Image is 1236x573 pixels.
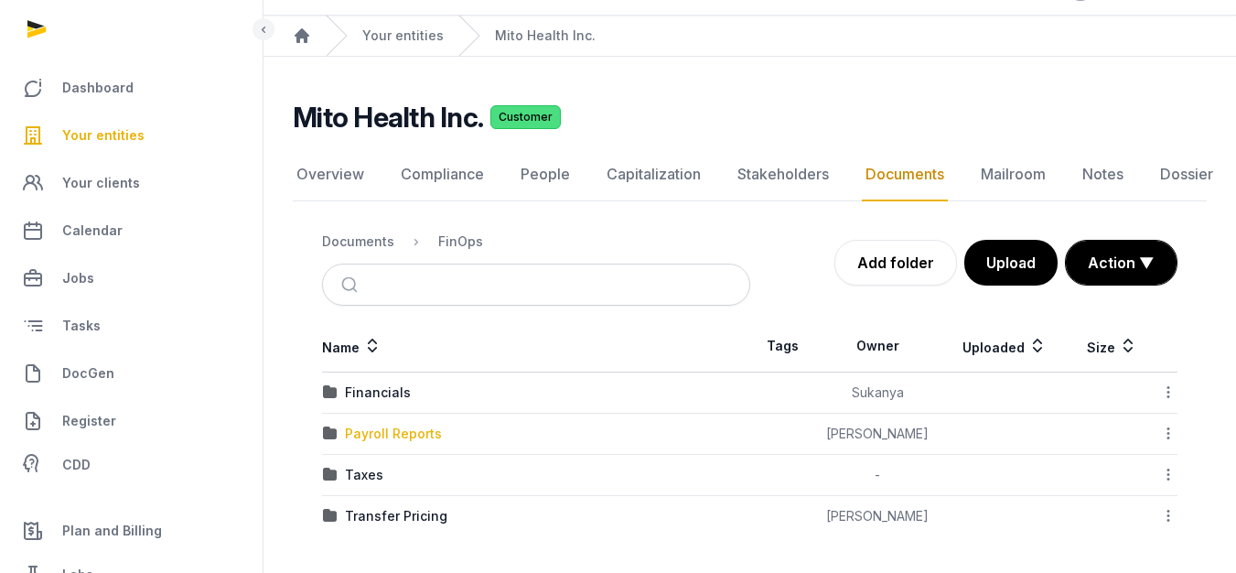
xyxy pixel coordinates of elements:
[1066,241,1177,285] button: Action ▼
[1156,148,1217,201] a: Dossier
[15,161,248,205] a: Your clients
[815,414,940,455] td: [PERSON_NAME]
[322,220,750,264] nav: Breadcrumb
[293,148,368,201] a: Overview
[438,232,483,251] div: FinOps
[362,27,444,45] a: Your entities
[15,209,248,253] a: Calendar
[15,66,248,110] a: Dashboard
[862,148,948,201] a: Documents
[15,114,248,157] a: Your entities
[977,148,1049,201] a: Mailroom
[750,320,815,373] th: Tags
[15,256,248,300] a: Jobs
[1079,148,1127,201] a: Notes
[345,507,447,525] div: Transfer Pricing
[517,148,574,201] a: People
[322,232,394,251] div: Documents
[322,320,750,373] th: Name
[940,320,1069,373] th: Uploaded
[323,468,338,482] img: folder.svg
[345,466,383,484] div: Taxes
[815,320,940,373] th: Owner
[293,101,483,134] h2: Mito Health Inc.
[397,148,488,201] a: Compliance
[62,362,114,384] span: DocGen
[15,399,248,443] a: Register
[495,27,596,45] a: Mito Health Inc.
[323,427,338,441] img: folder.svg
[62,124,145,146] span: Your entities
[323,385,338,400] img: folder.svg
[15,509,248,553] a: Plan and Billing
[62,77,134,99] span: Dashboard
[345,384,411,402] div: Financials
[62,520,162,542] span: Plan and Billing
[330,265,373,305] button: Submit
[293,148,1207,201] nav: Tabs
[734,148,833,201] a: Stakeholders
[62,220,123,242] span: Calendar
[964,240,1058,286] button: Upload
[62,172,140,194] span: Your clients
[15,351,248,395] a: DocGen
[62,454,91,476] span: CDD
[834,240,957,286] a: Add folder
[62,267,94,289] span: Jobs
[263,16,1236,57] nav: Breadcrumb
[1069,320,1155,373] th: Size
[815,373,940,414] td: Sukanya
[62,410,116,432] span: Register
[15,304,248,348] a: Tasks
[323,509,338,524] img: folder.svg
[603,148,704,201] a: Capitalization
[62,315,101,337] span: Tasks
[490,105,561,129] span: Customer
[345,425,442,443] div: Payroll Reports
[15,447,248,483] a: CDD
[815,496,940,537] td: [PERSON_NAME]
[815,455,940,496] td: -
